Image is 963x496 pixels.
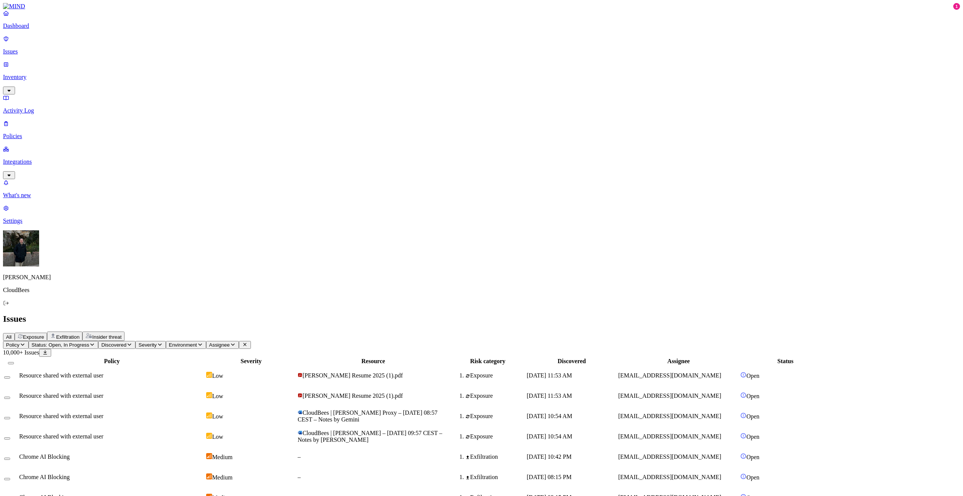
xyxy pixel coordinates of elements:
span: [DATE] 11:53 AM [527,393,572,399]
div: Risk category [450,358,525,365]
div: Assignee [618,358,739,365]
a: What's new [3,179,960,199]
span: [EMAIL_ADDRESS][DOMAIN_NAME] [618,433,721,440]
p: Dashboard [3,23,960,29]
button: Select row [4,397,10,399]
span: – [298,474,301,480]
span: [DATE] 11:53 AM [527,372,572,379]
img: status-open [740,453,746,459]
a: Inventory [3,61,960,93]
img: severity-low [206,412,212,418]
span: Environment [169,342,197,348]
div: Policy [19,358,205,365]
img: status-open [740,372,746,378]
img: adobe-pdf [298,393,302,398]
span: [EMAIL_ADDRESS][DOMAIN_NAME] [618,453,721,460]
img: status-open [740,433,746,439]
span: Discovered [101,342,126,348]
img: microsoft-word [298,410,302,415]
span: Resource shared with external user [19,433,103,440]
p: CloudBees [3,287,960,294]
p: Activity Log [3,107,960,114]
span: Resource shared with external user [19,413,103,419]
button: Select row [4,437,10,440]
p: Settings [3,218,960,224]
span: [EMAIL_ADDRESS][DOMAIN_NAME] [618,474,721,480]
span: Low [212,413,223,420]
span: [PERSON_NAME] Resume 2025 (1).pdf [302,393,403,399]
img: severity-low [206,392,212,398]
img: Álvaro Menéndez Llada [3,230,39,266]
a: Activity Log [3,94,960,114]
p: [PERSON_NAME] [3,274,960,281]
div: Resource [298,358,449,365]
div: Discovered [527,358,617,365]
span: Medium [212,454,232,460]
button: Select row [4,478,10,480]
img: severity-low [206,372,212,378]
span: [DATE] 10:54 AM [527,433,572,440]
span: Open [746,413,759,420]
span: Low [212,393,223,399]
span: 10,000+ Issues [3,349,39,356]
span: [EMAIL_ADDRESS][DOMAIN_NAME] [618,372,721,379]
span: Severity [138,342,156,348]
h2: Issues [3,314,960,324]
span: [PERSON_NAME] Resume 2025 (1).pdf [302,372,403,379]
div: Exposure [465,413,525,420]
span: Assignee [209,342,230,348]
span: Medium [212,474,232,481]
img: severity-medium [206,453,212,459]
button: Select row [4,376,10,379]
a: Integrations [3,146,960,178]
a: Policies [3,120,960,140]
div: Exposure [465,433,525,440]
button: Select row [4,458,10,460]
span: Low [212,434,223,440]
button: Select row [4,417,10,419]
span: Status: Open, In Progress [32,342,89,348]
span: [DATE] 10:42 PM [527,453,571,460]
span: Resource shared with external user [19,393,103,399]
span: Exfiltration [56,334,79,340]
a: MIND [3,3,960,10]
p: Integrations [3,158,960,165]
div: Status [740,358,830,365]
p: What's new [3,192,960,199]
div: 1 [953,3,960,10]
img: severity-low [206,433,212,439]
span: [EMAIL_ADDRESS][DOMAIN_NAME] [618,413,721,419]
span: [EMAIL_ADDRESS][DOMAIN_NAME] [618,393,721,399]
p: Inventory [3,74,960,81]
img: severity-medium [206,473,212,479]
img: status-open [740,473,746,479]
span: [DATE] 10:54 AM [527,413,572,419]
p: Policies [3,133,960,140]
span: Policy [6,342,20,348]
img: status-open [740,412,746,418]
span: Chrome AI Blocking [19,453,70,460]
img: status-open [740,392,746,398]
span: Open [746,434,759,440]
button: Select all [8,362,14,364]
p: Issues [3,48,960,55]
div: Exposure [465,372,525,379]
span: Insider threat [92,334,122,340]
span: CloudBees | [PERSON_NAME] Proxy – [DATE] 08:57 CEST – Notes by Gemini [298,409,437,423]
span: Low [212,373,223,379]
span: Open [746,393,759,399]
span: Chrome AI Blocking [19,474,70,480]
img: microsoft-word [298,430,302,435]
span: CloudBees | [PERSON_NAME] – [DATE] 09:57 CEST – Notes by [PERSON_NAME] [298,430,442,443]
span: Open [746,454,759,460]
span: All [6,334,12,340]
span: Resource shared with external user [19,372,103,379]
a: Issues [3,35,960,55]
a: Settings [3,205,960,224]
div: Severity [206,358,296,365]
img: adobe-pdf [298,373,302,377]
span: Open [746,373,759,379]
span: Exposure [23,334,44,340]
div: Exposure [465,393,525,399]
span: Open [746,474,759,481]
